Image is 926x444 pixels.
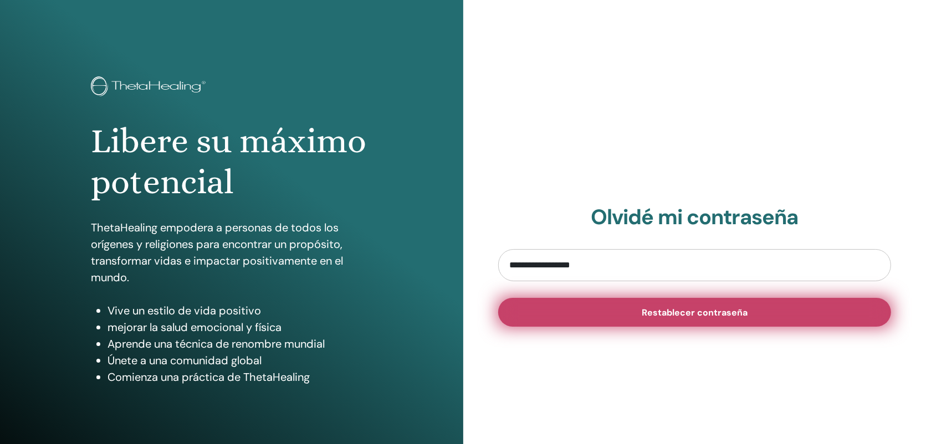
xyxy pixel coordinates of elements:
h2: Olvidé mi contraseña [498,205,892,230]
li: mejorar la salud emocional y física [108,319,372,335]
button: Restablecer contraseña [498,298,892,327]
li: Únete a una comunidad global [108,352,372,369]
li: Aprende una técnica de renombre mundial [108,335,372,352]
span: Restablecer contraseña [642,307,748,318]
li: Vive un estilo de vida positivo [108,302,372,319]
p: ThetaHealing empodera a personas de todos los orígenes y religiones para encontrar un propósito, ... [91,219,372,286]
h1: Libere su máximo potencial [91,121,372,203]
li: Comienza una práctica de ThetaHealing [108,369,372,385]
